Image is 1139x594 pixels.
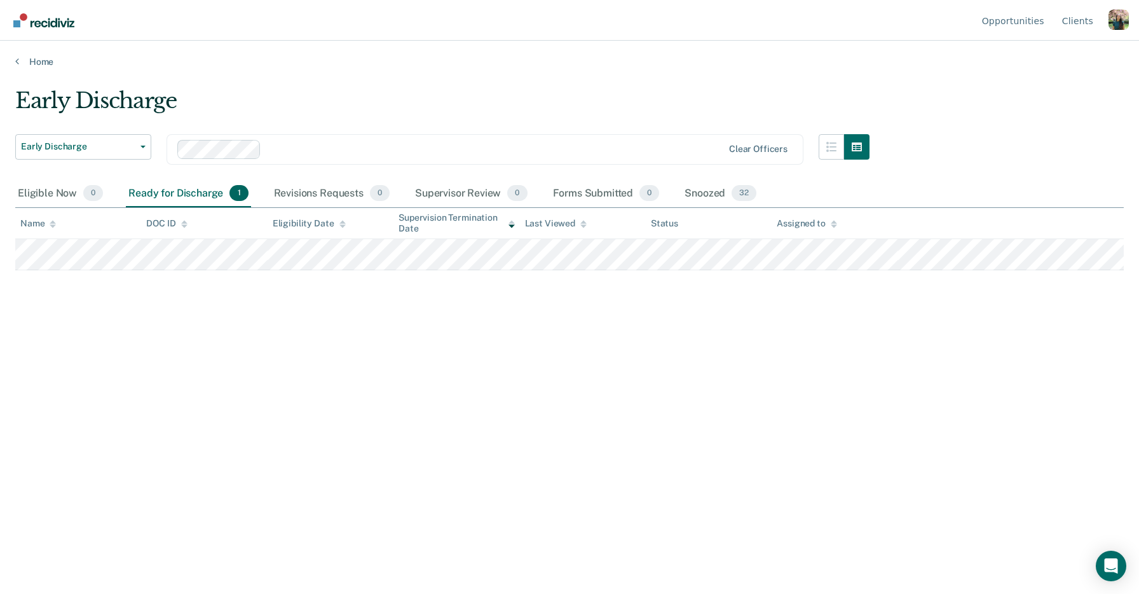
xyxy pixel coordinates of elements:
[83,185,103,202] span: 0
[229,185,248,202] span: 1
[126,180,250,208] div: Ready for Discharge
[15,56,1124,67] a: Home
[413,180,530,208] div: Supervisor Review
[732,185,756,202] span: 32
[651,218,678,229] div: Status
[370,185,390,202] span: 0
[1108,10,1129,30] button: Profile dropdown button
[20,218,56,229] div: Name
[21,141,135,152] span: Early Discharge
[682,180,759,208] div: Snoozed
[271,180,392,208] div: Revisions Requests
[399,212,514,234] div: Supervision Termination Date
[639,185,659,202] span: 0
[13,13,74,27] img: Recidiviz
[1096,551,1126,581] div: Open Intercom Messenger
[525,218,587,229] div: Last Viewed
[15,180,106,208] div: Eligible Now
[15,88,870,124] div: Early Discharge
[507,185,527,202] span: 0
[550,180,662,208] div: Forms Submitted
[273,218,346,229] div: Eligibility Date
[777,218,836,229] div: Assigned to
[729,144,788,155] div: Clear officers
[146,218,187,229] div: DOC ID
